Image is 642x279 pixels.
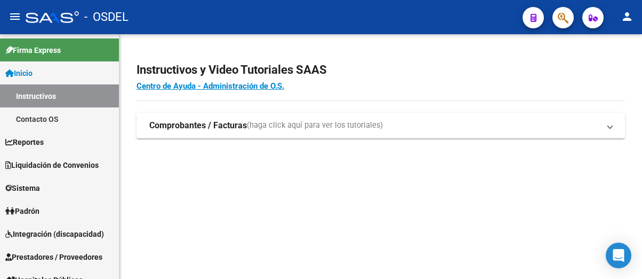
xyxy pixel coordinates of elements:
h2: Instructivos y Video Tutoriales SAAS [137,60,625,80]
span: Padrón [5,205,39,217]
strong: Comprobantes / Facturas [149,120,247,131]
span: Sistema [5,182,40,194]
mat-icon: person [621,10,633,23]
mat-icon: menu [9,10,21,23]
a: Centro de Ayuda - Administración de O.S. [137,81,284,91]
span: Prestadores / Proveedores [5,251,102,263]
div: Open Intercom Messenger [606,243,631,268]
span: Inicio [5,67,33,79]
mat-expansion-panel-header: Comprobantes / Facturas(haga click aquí para ver los tutoriales) [137,113,625,138]
span: Reportes [5,136,44,148]
span: Firma Express [5,44,61,56]
span: Liquidación de Convenios [5,159,99,171]
span: Integración (discapacidad) [5,228,104,240]
span: - OSDEL [84,5,129,29]
span: (haga click aquí para ver los tutoriales) [247,120,383,131]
